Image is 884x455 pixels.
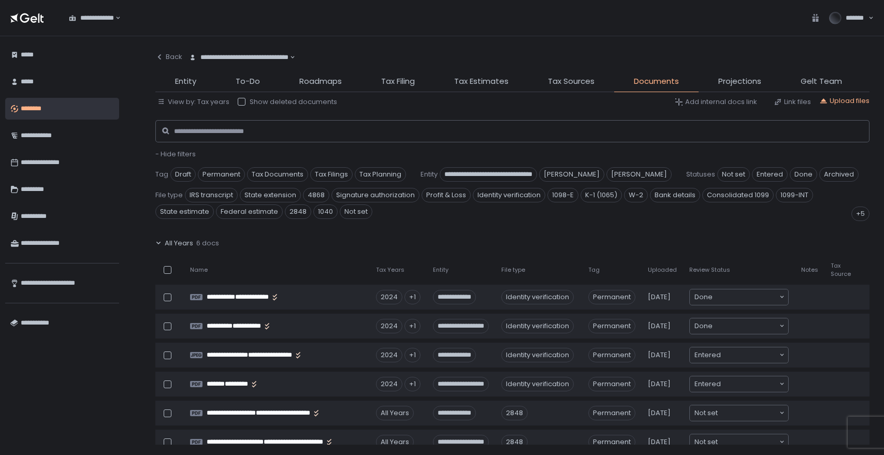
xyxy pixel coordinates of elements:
[539,167,604,182] span: [PERSON_NAME]
[501,319,574,333] div: Identity verification
[721,350,778,360] input: Search for option
[694,321,713,331] span: Done
[588,348,635,362] span: Permanent
[648,292,671,302] span: [DATE]
[686,170,715,179] span: Statuses
[404,319,421,333] div: +1
[690,318,788,334] div: Search for option
[155,149,196,159] span: - Hide filters
[62,7,121,29] div: Search for option
[155,190,183,200] span: File type
[185,188,238,202] span: IRS transcript
[648,350,671,360] span: [DATE]
[376,290,402,304] div: 2024
[690,405,788,421] div: Search for option
[182,47,295,68] div: Search for option
[175,76,196,87] span: Entity
[831,262,851,277] span: Tax Source
[310,167,353,182] span: Tax Filings
[801,266,818,274] span: Notes
[299,76,342,87] span: Roadmaps
[702,188,774,202] span: Consolidated 1099
[819,96,869,106] button: Upload files
[247,167,308,182] span: Tax Documents
[196,239,219,248] span: 6 docs
[240,188,301,202] span: State extension
[648,379,671,389] span: [DATE]
[547,188,578,202] span: 1098-E
[690,434,788,450] div: Search for option
[713,292,778,302] input: Search for option
[433,266,448,274] span: Entity
[648,437,671,447] span: [DATE]
[690,347,788,363] div: Search for option
[650,188,700,202] span: Bank details
[774,97,811,107] button: Link files
[501,377,574,391] div: Identity verification
[190,266,208,274] span: Name
[548,76,595,87] span: Tax Sources
[648,266,677,274] span: Uploaded
[404,348,421,362] div: +1
[216,204,283,219] span: Federal estimate
[454,76,509,87] span: Tax Estimates
[198,167,245,182] span: Permanent
[694,437,718,447] span: Not set
[355,167,406,182] span: Tax Planning
[790,167,817,182] span: Done
[501,348,574,362] div: Identity verification
[694,350,721,360] span: Entered
[376,266,404,274] span: Tax Years
[501,266,525,274] span: File type
[501,435,528,449] div: 2848
[694,408,718,418] span: Not set
[718,408,778,418] input: Search for option
[588,435,635,449] span: Permanent
[801,76,842,87] span: Gelt Team
[648,408,671,418] span: [DATE]
[634,76,679,87] span: Documents
[624,188,648,202] span: W-2
[588,406,635,420] span: Permanent
[473,188,545,202] span: Identity verification
[236,76,260,87] span: To-Do
[581,188,622,202] span: K-1 (1065)
[606,167,672,182] span: [PERSON_NAME]
[752,167,788,182] span: Entered
[776,188,813,202] span: 1099-INT
[404,290,421,304] div: +1
[155,47,182,67] button: Back
[376,348,402,362] div: 2024
[717,167,750,182] span: Not set
[376,319,402,333] div: 2024
[689,266,730,274] span: Review Status
[718,437,778,447] input: Search for option
[165,239,193,248] span: All Years
[690,376,788,392] div: Search for option
[694,379,721,389] span: Entered
[588,319,635,333] span: Permanent
[155,204,214,219] span: State estimate
[648,321,671,331] span: [DATE]
[675,97,757,107] button: Add internal docs link
[721,379,778,389] input: Search for option
[713,321,778,331] input: Search for option
[170,167,196,182] span: Draft
[501,406,528,420] div: 2848
[157,97,229,107] button: View by: Tax years
[313,204,338,219] span: 1040
[588,290,635,304] span: Permanent
[155,52,182,62] div: Back
[694,292,713,302] span: Done
[376,435,414,449] div: All Years
[422,188,471,202] span: Profit & Loss
[588,377,635,391] span: Permanent
[376,406,414,420] div: All Years
[404,377,421,391] div: +1
[819,167,859,182] span: Archived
